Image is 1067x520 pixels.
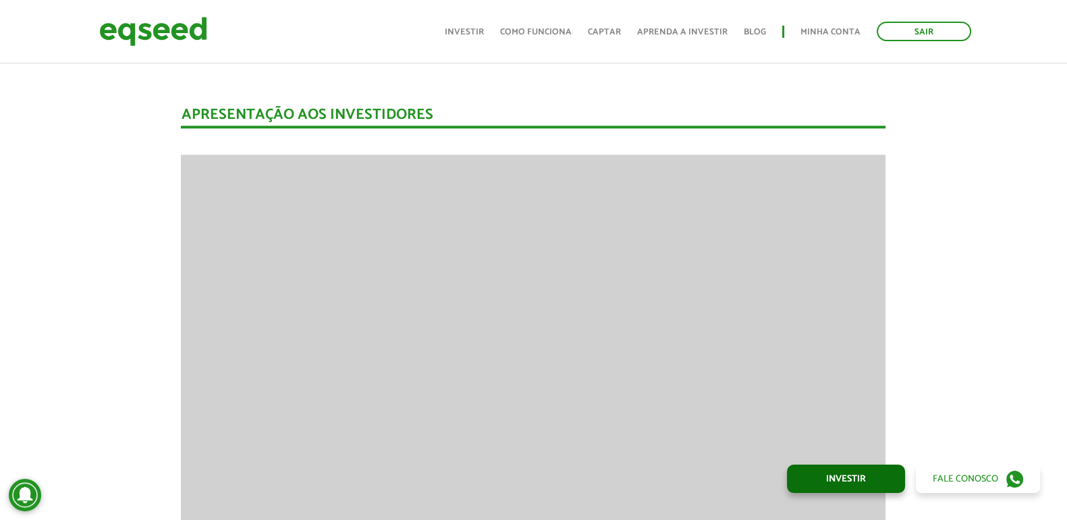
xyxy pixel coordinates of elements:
[445,28,484,36] a: Investir
[637,28,728,36] a: Aprenda a investir
[744,28,766,36] a: Blog
[800,28,860,36] a: Minha conta
[787,465,905,493] a: Investir
[588,28,621,36] a: Captar
[916,465,1040,493] a: Fale conosco
[181,107,885,128] div: Apresentação aos investidores
[99,14,207,49] img: EqSeed
[500,28,572,36] a: Como funciona
[877,22,971,41] a: Sair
